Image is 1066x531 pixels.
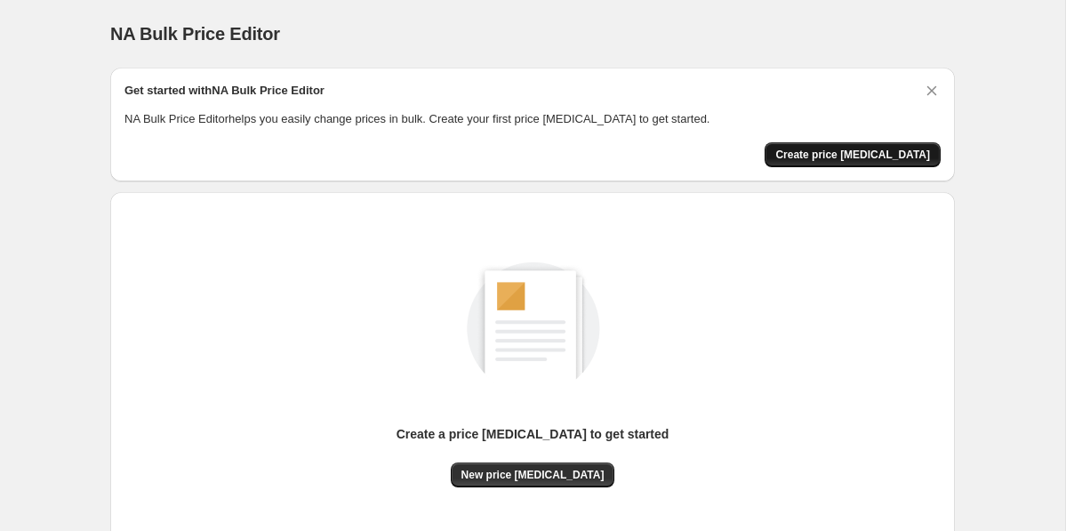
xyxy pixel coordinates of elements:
button: Create price change job [765,142,941,167]
button: New price [MEDICAL_DATA] [451,463,615,487]
p: Create a price [MEDICAL_DATA] to get started [397,425,669,443]
button: Dismiss card [923,82,941,100]
h2: Get started with NA Bulk Price Editor [124,82,325,100]
span: Create price [MEDICAL_DATA] [775,148,930,162]
span: New price [MEDICAL_DATA] [461,468,605,482]
p: NA Bulk Price Editor helps you easily change prices in bulk. Create your first price [MEDICAL_DAT... [124,110,941,128]
span: NA Bulk Price Editor [110,24,280,44]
